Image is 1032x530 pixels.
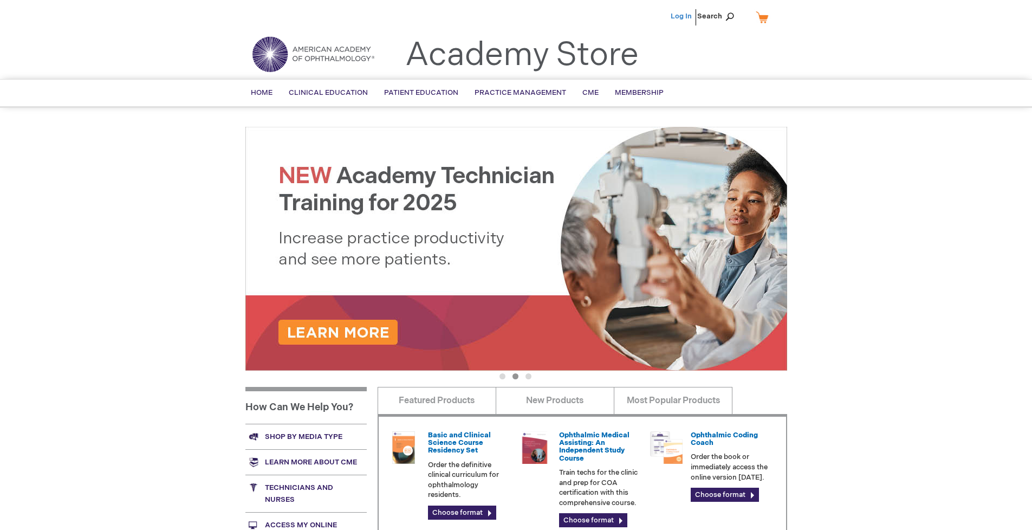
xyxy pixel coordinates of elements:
img: 0219007u_51.png [518,431,551,464]
a: Basic and Clinical Science Course Residency Set [428,431,491,455]
span: Clinical Education [289,88,368,97]
a: Choose format [559,513,627,527]
img: 02850963u_47.png [387,431,420,464]
a: Patient Education [376,80,466,106]
a: Choose format [691,488,759,502]
a: Clinical Education [281,80,376,106]
a: Learn more about CME [245,449,367,475]
span: Membership [615,88,664,97]
a: CME [574,80,607,106]
span: CME [582,88,599,97]
a: Log In [671,12,692,21]
p: Order the definitive clinical curriculum for ophthalmology residents. [428,460,510,500]
a: Membership [607,80,672,106]
a: Shop by media type [245,424,367,449]
a: Ophthalmic Coding Coach [691,431,758,447]
a: Practice Management [466,80,574,106]
p: Order the book or immediately access the online version [DATE]. [691,452,773,482]
a: Technicians and nurses [245,475,367,512]
button: 1 of 3 [499,373,505,379]
a: New Products [496,387,614,414]
span: Home [251,88,272,97]
p: Train techs for the clinic and prep for COA certification with this comprehensive course. [559,468,641,508]
a: Ophthalmic Medical Assisting: An Independent Study Course [559,431,629,463]
a: Academy Store [405,36,639,75]
a: Featured Products [378,387,496,414]
a: Most Popular Products [614,387,732,414]
h1: How Can We Help You? [245,387,367,424]
span: Search [697,5,738,27]
span: Patient Education [384,88,458,97]
a: Choose format [428,506,496,520]
img: codngu_60.png [650,431,683,464]
button: 2 of 3 [512,373,518,379]
button: 3 of 3 [525,373,531,379]
span: Practice Management [475,88,566,97]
